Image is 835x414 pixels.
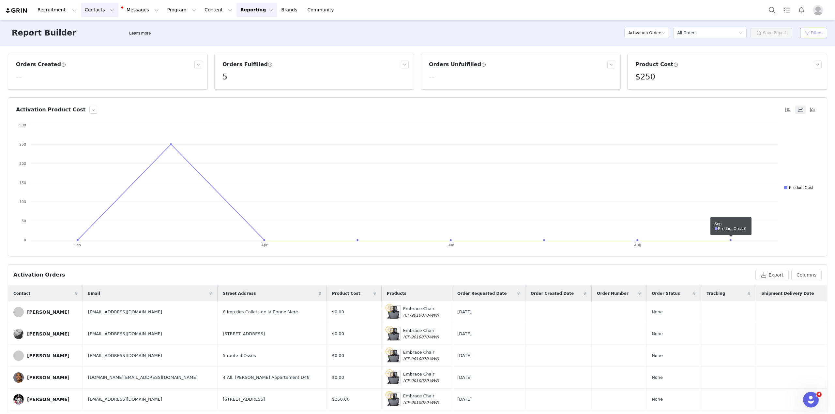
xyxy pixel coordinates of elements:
[765,3,779,17] button: Search
[24,238,26,242] text: 0
[652,396,663,403] span: None
[403,306,439,318] div: Embrace Chair
[16,71,22,83] h5: --
[13,307,78,317] a: [PERSON_NAME]
[223,396,265,403] span: [STREET_ADDRESS]
[201,3,236,17] button: Content
[13,394,78,405] a: [PERSON_NAME]
[429,71,434,83] h5: --
[27,375,69,380] div: [PERSON_NAME]
[13,271,65,279] div: Activation Orders
[223,352,256,359] span: 5 route d'Ossès
[403,313,439,318] span: (CF-9010070-WW)
[222,61,273,68] h3: Orders Fulfilled
[16,61,66,68] h3: Orders Created
[222,71,227,83] h5: 5
[387,349,400,362] img: Product Image
[751,28,792,38] button: Save Report
[88,396,162,403] span: [EMAIL_ADDRESS][DOMAIN_NAME]
[652,291,680,296] span: Order Status
[403,393,439,406] div: Embrace Chair
[88,374,198,381] span: [DOMAIN_NAME][EMAIL_ADDRESS][DOMAIN_NAME]
[803,392,819,407] iframe: Intercom live chat
[22,219,26,223] text: 50
[457,291,507,296] span: Order Requested Date
[13,372,78,383] a: [PERSON_NAME]
[429,61,486,68] h3: Orders Unfulfilled
[88,291,100,296] span: Email
[739,31,743,36] i: icon: down
[223,374,309,381] span: 4 All. [PERSON_NAME] Appartement D46
[635,61,678,68] h3: Product Cost
[88,331,162,337] span: [EMAIL_ADDRESS][DOMAIN_NAME]
[661,31,665,36] i: icon: down
[813,5,823,15] img: placeholder-profile.jpg
[794,3,809,17] button: Notifications
[223,309,298,315] span: 8 Imp des Collets de la Bonne Mere
[403,378,439,383] span: (CF-9010070-WW)
[13,394,24,405] img: 7cda6265-ba52-4543-b3f6-fdc77ef16d93.jpg
[19,161,26,166] text: 200
[326,301,381,323] td: $0.00
[780,3,794,17] a: Tasks
[13,329,78,339] a: [PERSON_NAME]
[387,393,400,406] img: Product Image
[19,123,26,127] text: 300
[27,397,69,402] div: [PERSON_NAME]
[597,291,629,296] span: Order Number
[13,350,78,361] a: [PERSON_NAME]
[277,3,303,17] a: Brands
[531,291,574,296] span: Order Created Date
[5,7,28,14] img: grin logo
[457,396,472,403] span: [DATE]
[81,3,118,17] button: Contacts
[13,329,24,339] img: 933ab5c6-a65e-4c2a-b6db-80d2eef18fd7.jpg
[634,243,641,247] text: Aug
[652,374,663,381] span: None
[677,28,696,38] div: All Orders
[88,352,162,359] span: [EMAIL_ADDRESS][DOMAIN_NAME]
[19,199,26,204] text: 100
[34,3,81,17] button: Recruitment
[128,30,152,36] div: Tooltip anchor
[403,400,439,405] span: (CF-9010070-WW)
[27,353,69,358] div: [PERSON_NAME]
[332,291,360,296] span: Product Cost
[261,243,267,247] text: Apr
[800,28,827,38] button: Filters
[223,331,265,337] span: [STREET_ADDRESS]
[387,371,400,384] img: Product Image
[457,352,472,359] span: [DATE]
[326,323,381,345] td: $0.00
[387,306,400,319] img: Product Image
[789,185,813,190] text: Product Cost
[27,309,69,315] div: [PERSON_NAME]
[119,3,163,17] button: Messages
[448,243,454,247] text: Jun
[652,331,663,337] span: None
[27,331,69,336] div: [PERSON_NAME]
[387,327,400,340] img: Product Image
[457,331,472,337] span: [DATE]
[652,309,663,315] span: None
[12,27,76,39] h3: Report Builder
[403,371,439,384] div: Embrace Chair
[88,309,162,315] span: [EMAIL_ADDRESS][DOMAIN_NAME]
[326,367,381,389] td: $0.00
[652,352,663,359] span: None
[326,345,381,367] td: $0.00
[809,5,830,15] button: Profile
[403,327,439,340] div: Embrace Chair
[635,71,655,83] h5: $250
[74,243,81,247] text: Feb
[387,291,406,296] span: Products
[403,349,439,362] div: Embrace Chair
[16,106,85,114] h3: Activation Product Cost
[761,291,814,296] span: Shipment Delivery Date
[706,291,725,296] span: Tracking
[816,392,822,397] span: 4
[223,291,256,296] span: Street Address
[791,270,822,280] button: Columns
[236,3,277,17] button: Reporting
